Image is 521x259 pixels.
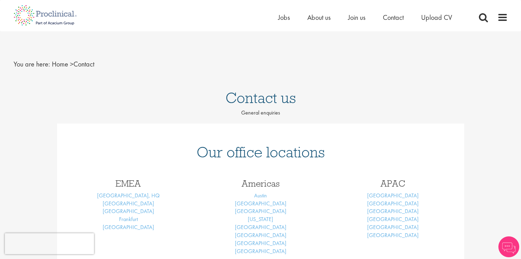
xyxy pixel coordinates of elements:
a: [GEOGRAPHIC_DATA] [103,207,154,215]
a: [GEOGRAPHIC_DATA] [235,223,286,231]
span: Contact [52,60,94,69]
h1: Our office locations [68,144,454,160]
span: > [70,60,73,69]
a: [GEOGRAPHIC_DATA] [367,215,419,223]
a: [GEOGRAPHIC_DATA] [103,200,154,207]
iframe: reCAPTCHA [5,233,94,254]
a: [GEOGRAPHIC_DATA] [235,240,286,247]
a: [GEOGRAPHIC_DATA] [235,248,286,255]
a: [GEOGRAPHIC_DATA] [367,223,419,231]
a: [GEOGRAPHIC_DATA] [103,223,154,231]
a: About us [307,13,331,22]
img: Chatbot [498,236,519,257]
a: [GEOGRAPHIC_DATA] [235,200,286,207]
a: [GEOGRAPHIC_DATA] [235,231,286,239]
a: Jobs [278,13,290,22]
h3: EMEA [68,179,189,188]
a: Upload CV [421,13,452,22]
a: [GEOGRAPHIC_DATA] [367,231,419,239]
a: [GEOGRAPHIC_DATA] [367,207,419,215]
a: [GEOGRAPHIC_DATA] [367,192,419,199]
span: You are here: [14,60,50,69]
a: Contact [383,13,404,22]
a: [GEOGRAPHIC_DATA] [367,200,419,207]
h3: APAC [332,179,454,188]
a: Join us [348,13,365,22]
a: Austin [254,192,267,199]
a: breadcrumb link to Home [52,60,68,69]
h3: Americas [200,179,322,188]
a: [GEOGRAPHIC_DATA] [235,207,286,215]
a: Frankfurt [119,215,138,223]
a: [GEOGRAPHIC_DATA], HQ [97,192,160,199]
a: [US_STATE] [248,215,273,223]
